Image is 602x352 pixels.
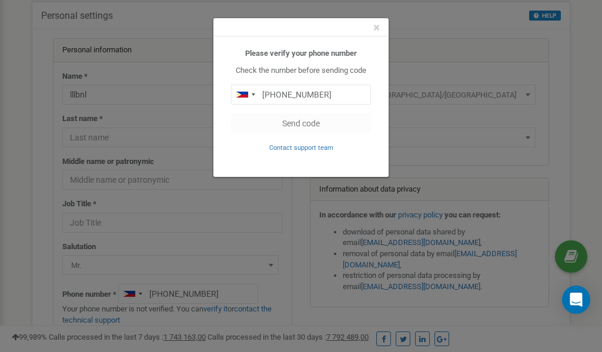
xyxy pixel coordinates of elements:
[373,22,380,34] button: Close
[245,49,357,58] b: Please verify your phone number
[231,85,371,105] input: 0905 123 4567
[231,65,371,76] p: Check the number before sending code
[269,143,333,152] a: Contact support team
[562,286,590,314] div: Open Intercom Messenger
[373,21,380,35] span: ×
[231,113,371,133] button: Send code
[269,144,333,152] small: Contact support team
[232,85,259,104] div: Telephone country code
